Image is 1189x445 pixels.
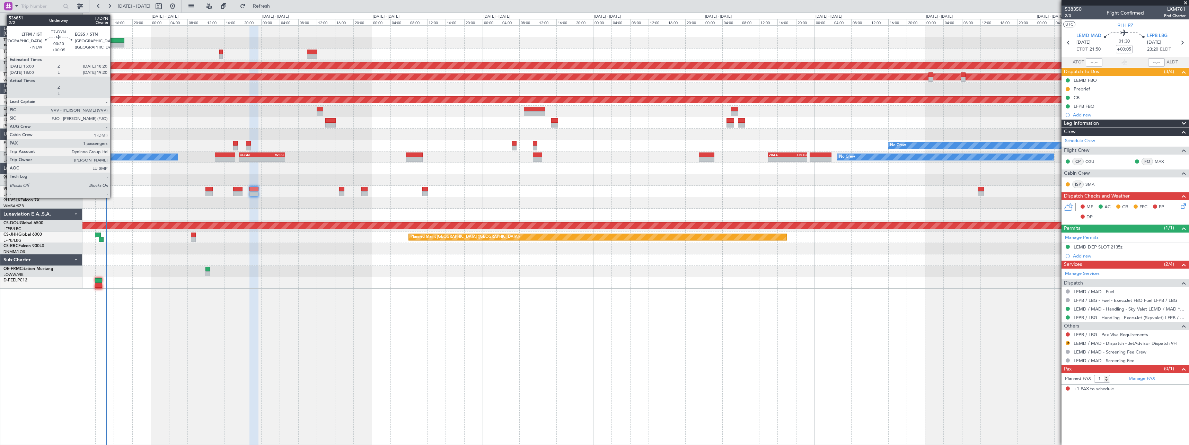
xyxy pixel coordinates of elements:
[1074,306,1186,312] a: LEMD / MAD - Handling - Sky Valet LEMD / MAD **MY HANDLING**
[1104,204,1111,211] span: AC
[3,146,21,151] a: LFPB/LBG
[630,19,649,25] div: 08:00
[3,158,21,163] a: LFPB/LBG
[3,107,58,111] a: LX-INBFalcon 900EX EASy II
[247,4,276,9] span: Refresh
[3,72,19,77] span: T7-PJ29
[1086,204,1093,211] span: MF
[1074,315,1186,321] a: LFPB / LBG - Handling - ExecuJet (Skyvalet) LFPB / LBG
[501,19,519,25] div: 04:00
[593,19,611,25] div: 00:00
[1076,39,1091,46] span: [DATE]
[1074,77,1097,83] div: LEMD FBO
[411,232,520,242] div: Planned Maint [GEOGRAPHIC_DATA] ([GEOGRAPHIC_DATA])
[3,226,21,232] a: LFPB/LBG
[1037,14,1064,20] div: [DATE] - [DATE]
[1065,270,1100,277] a: Manage Services
[187,19,206,25] div: 08:00
[3,141,18,145] span: F-GPNJ
[3,43,21,49] a: EVRA/RIX
[1122,204,1128,211] span: CR
[3,38,19,42] span: T7-DYN
[1065,234,1099,241] a: Manage Permits
[1118,22,1133,29] span: 9H-LPZ
[1073,253,1186,259] div: Add new
[1139,204,1147,211] span: FFC
[132,19,151,25] div: 20:00
[925,19,943,25] div: 00:00
[816,14,842,20] div: [DATE] - [DATE]
[1064,169,1090,177] span: Cabin Crew
[3,61,39,65] a: T7-EAGLFalcon 8X
[1164,365,1174,372] span: (0/1)
[667,19,685,25] div: 16:00
[1074,332,1148,338] a: LFPB / LBG - Pax Visa Requirements
[704,19,722,25] div: 00:00
[1085,181,1101,187] a: SMA
[1086,58,1102,67] input: --:--
[926,14,953,20] div: [DATE] - [DATE]
[298,19,317,25] div: 08:00
[1074,95,1080,101] div: CB
[409,19,427,25] div: 08:00
[427,19,446,25] div: 12:00
[3,123,44,129] a: [PERSON_NAME]/QSA
[1074,103,1094,109] div: LFPB FBO
[335,19,353,25] div: 16:00
[1164,68,1174,75] span: (3/4)
[1073,59,1084,66] span: ATOT
[3,221,20,225] span: CS-DOU
[1074,340,1177,346] a: LEMD / MAD - Dispatch - JetAdvisor Dispatch 9H
[611,19,630,25] div: 04:00
[3,118,53,122] a: LX-AOACitation Mustang
[1064,192,1130,200] span: Dispatch Checks and Weather
[1074,386,1114,393] span: +1 PAX to schedule
[3,175,43,180] a: 9H-YAAGlobal 5000
[519,19,538,25] div: 08:00
[1065,138,1095,145] a: Schedule Crew
[3,267,20,271] span: OE-FRM
[1064,225,1080,233] span: Permits
[262,157,285,162] div: -
[3,221,43,225] a: CS-DOUGlobal 6500
[3,181,22,186] a: FCBB/BZV
[3,272,24,277] a: LOWW/VIE
[1065,13,1082,19] span: 2/3
[1129,375,1155,382] a: Manage PAX
[851,19,870,25] div: 08:00
[3,78,24,83] a: WMSA/SZB
[705,14,732,20] div: [DATE] - [DATE]
[118,3,150,9] span: [DATE] - [DATE]
[3,112,24,117] a: EDLW/DTM
[538,19,556,25] div: 12:00
[3,187,39,191] a: 9H-LPZLegacy 500
[1066,341,1070,345] button: R
[1159,204,1164,211] span: FP
[1064,128,1076,136] span: Crew
[114,19,132,25] div: 16:00
[280,19,298,25] div: 04:00
[353,19,372,25] div: 20:00
[152,14,178,20] div: [DATE] - [DATE]
[262,14,289,20] div: [DATE] - [DATE]
[870,19,888,25] div: 12:00
[1072,158,1084,165] div: CP
[3,278,27,282] a: D-FEELPC12
[839,152,855,162] div: No Crew
[1160,46,1171,53] span: ELDT
[3,95,19,99] span: LX-GBH
[833,19,851,25] div: 04:00
[1017,19,1036,25] div: 20:00
[3,267,53,271] a: OE-FRMCitation Mustang
[1090,46,1101,53] span: 21:50
[796,19,814,25] div: 20:00
[759,19,777,25] div: 12:00
[1064,261,1082,269] span: Services
[1147,46,1158,53] span: 23:20
[1164,261,1174,268] span: (2/4)
[1076,33,1101,40] span: LEMD MAD
[1155,158,1170,165] a: MAX
[240,153,262,157] div: HEGN
[18,17,73,21] span: All Aircraft
[206,19,224,25] div: 12:00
